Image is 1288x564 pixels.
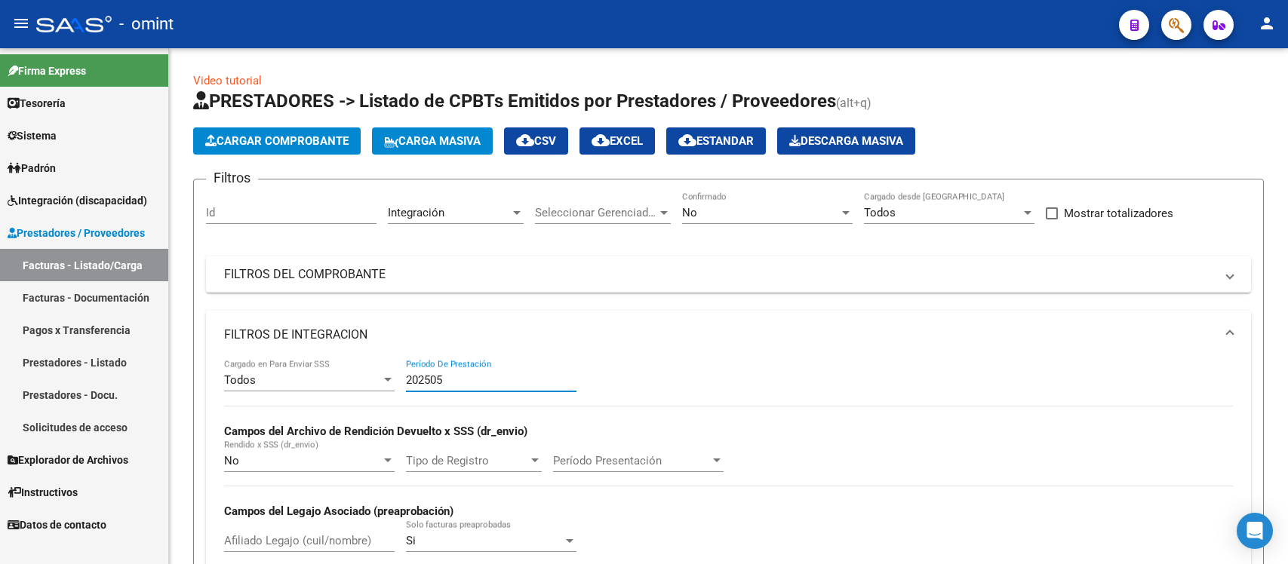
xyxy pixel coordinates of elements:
[8,452,128,468] span: Explorador de Archivos
[579,127,655,155] button: EXCEL
[678,131,696,149] mat-icon: cloud_download
[119,8,174,41] span: - omint
[864,206,896,219] span: Todos
[1258,14,1276,32] mat-icon: person
[682,206,697,219] span: No
[836,96,871,110] span: (alt+q)
[8,192,147,209] span: Integración (discapacidad)
[8,225,145,241] span: Prestadores / Proveedores
[224,504,453,518] strong: Campos del Legajo Asociado (preaprobación)
[666,127,766,155] button: Estandar
[406,454,528,467] span: Tipo de Registro
[224,326,1215,343] mat-panel-title: FILTROS DE INTEGRACION
[206,167,258,189] h3: Filtros
[777,127,915,155] app-download-masive: Descarga masiva de comprobantes (adjuntos)
[8,160,56,176] span: Padrón
[504,127,568,155] button: CSV
[206,311,1251,359] mat-expansion-panel-header: FILTROS DE INTEGRACION
[388,206,444,219] span: Integración
[8,95,66,112] span: Tesorería
[206,256,1251,293] mat-expansion-panel-header: FILTROS DEL COMPROBANTE
[384,134,481,148] span: Carga Masiva
[8,484,78,501] span: Instructivos
[592,134,643,148] span: EXCEL
[8,516,106,533] span: Datos de contacto
[678,134,754,148] span: Estandar
[1064,204,1173,222] span: Mostrar totalizadores
[205,134,349,148] span: Cargar Comprobante
[12,14,30,32] mat-icon: menu
[8,63,86,79] span: Firma Express
[592,131,610,149] mat-icon: cloud_download
[1237,513,1273,549] div: Open Intercom Messenger
[553,454,710,467] span: Período Presentación
[535,206,657,219] span: Seleccionar Gerenciador
[8,127,57,144] span: Sistema
[193,127,361,155] button: Cargar Comprobante
[516,134,556,148] span: CSV
[224,266,1215,283] mat-panel-title: FILTROS DEL COMPROBANTE
[406,534,416,547] span: Si
[789,134,903,148] span: Descarga Masiva
[224,454,239,467] span: No
[193,90,836,112] span: PRESTADORES -> Listado de CPBTs Emitidos por Prestadores / Proveedores
[777,127,915,155] button: Descarga Masiva
[516,131,534,149] mat-icon: cloud_download
[224,373,256,387] span: Todos
[224,425,527,438] strong: Campos del Archivo de Rendición Devuelto x SSS (dr_envio)
[372,127,493,155] button: Carga Masiva
[193,74,262,87] a: Video tutorial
